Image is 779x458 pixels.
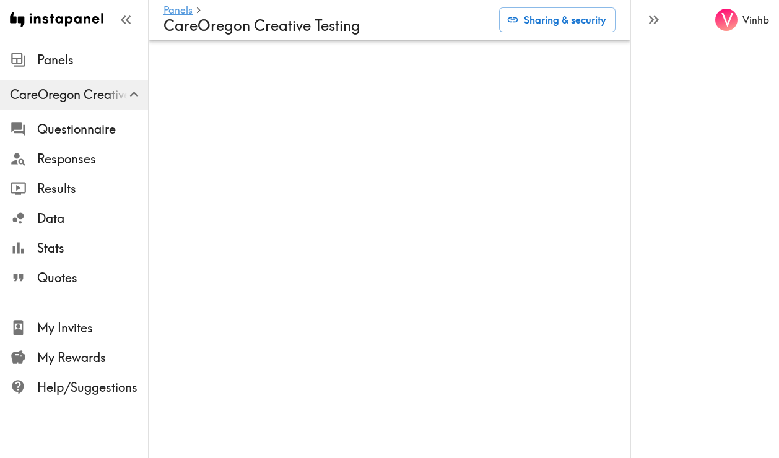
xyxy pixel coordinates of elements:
[499,7,616,32] button: Sharing & security
[37,269,148,287] span: Quotes
[742,13,769,27] h6: Vinhb
[37,51,148,69] span: Panels
[163,17,489,35] h4: CareOregon Creative Testing
[37,349,148,366] span: My Rewards
[37,379,148,396] span: Help/Suggestions
[37,150,148,168] span: Responses
[10,86,148,103] span: CareOregon Creative Testing
[37,210,148,227] span: Data
[37,121,148,138] span: Questionnaire
[37,240,148,257] span: Stats
[37,180,148,197] span: Results
[37,319,148,337] span: My Invites
[721,9,733,31] span: V
[163,5,193,17] a: Panels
